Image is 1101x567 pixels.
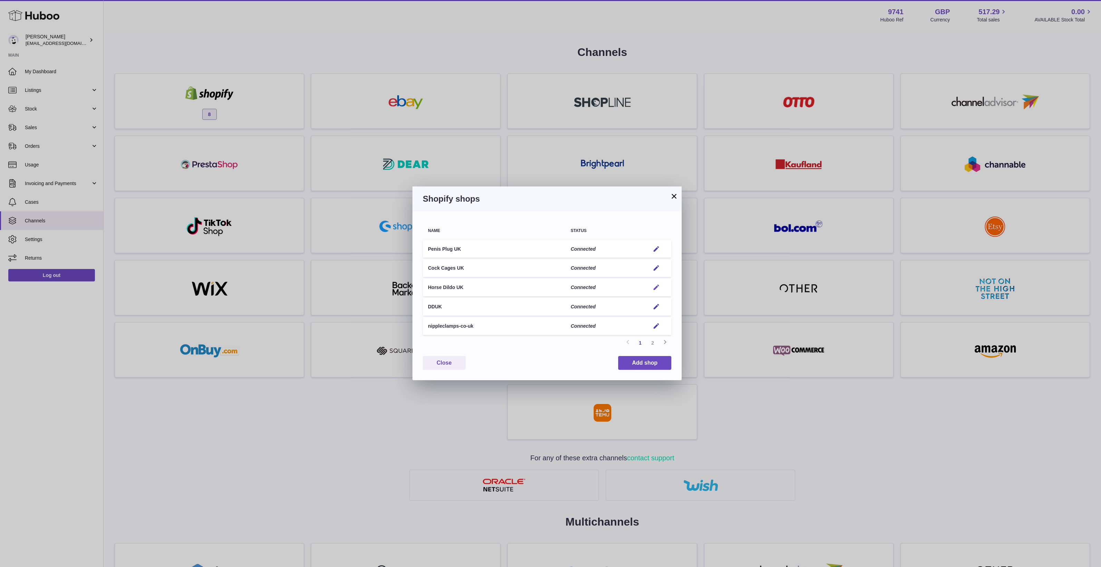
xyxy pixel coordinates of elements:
td: DDUK [423,298,565,316]
h3: Shopify shops [423,193,671,204]
a: 2 [646,337,659,349]
td: nippleclamps-co-uk [423,317,565,335]
td: Connected [565,240,645,258]
div: Status [571,229,640,233]
td: Connected [565,317,645,335]
td: Penis Plug UK [423,240,565,258]
td: Connected [565,259,645,277]
a: 1 [634,337,646,349]
td: Connected [565,298,645,316]
td: Connected [565,279,645,296]
td: Cock Cages UK [423,259,565,277]
div: Name [428,229,560,233]
td: Horse Dildo UK [423,279,565,296]
button: Add shop [618,356,671,370]
button: Close [423,356,466,370]
button: × [670,192,678,200]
